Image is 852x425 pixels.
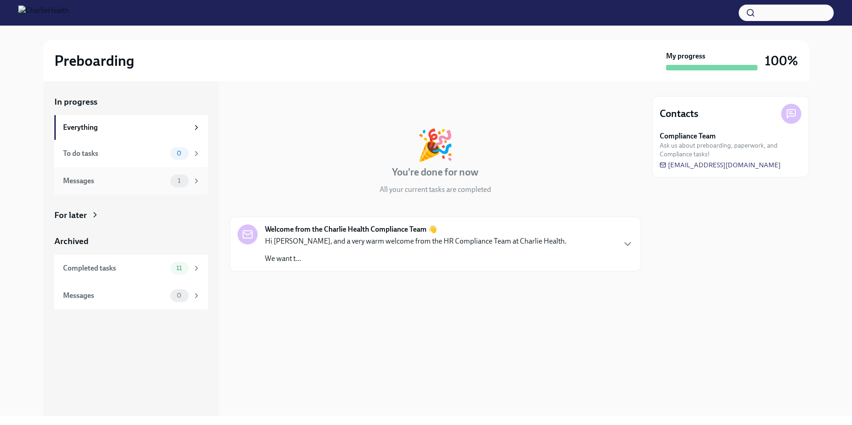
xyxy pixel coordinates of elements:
[265,254,566,264] p: We want t...
[54,209,208,221] a: For later
[660,160,781,170] a: [EMAIL_ADDRESS][DOMAIN_NAME]
[666,51,705,61] strong: My progress
[171,292,187,299] span: 0
[265,236,566,246] p: Hi [PERSON_NAME], and a very warm welcome from the HR Compliance Team at Charlie Health.
[54,115,208,140] a: Everything
[417,130,454,160] div: 🎉
[63,263,167,273] div: Completed tasks
[54,282,208,309] a: Messages0
[660,141,801,159] span: Ask us about preboarding, paperwork, and Compliance tasks!
[54,209,87,221] div: For later
[63,291,167,301] div: Messages
[660,107,699,121] h4: Contacts
[54,96,208,108] a: In progress
[660,131,716,141] strong: Compliance Team
[172,177,186,184] span: 1
[171,150,187,157] span: 0
[54,235,208,247] a: Archived
[54,167,208,195] a: Messages1
[265,224,437,234] strong: Welcome from the Charlie Health Compliance Team 👋
[230,96,273,108] div: In progress
[63,122,189,133] div: Everything
[171,265,187,271] span: 11
[54,52,134,70] h2: Preboarding
[63,149,167,159] div: To do tasks
[380,185,491,195] p: All your current tasks are completed
[54,255,208,282] a: Completed tasks11
[392,165,478,179] h4: You're done for now
[63,176,167,186] div: Messages
[18,5,69,20] img: CharlieHealth
[765,53,798,69] h3: 100%
[54,140,208,167] a: To do tasks0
